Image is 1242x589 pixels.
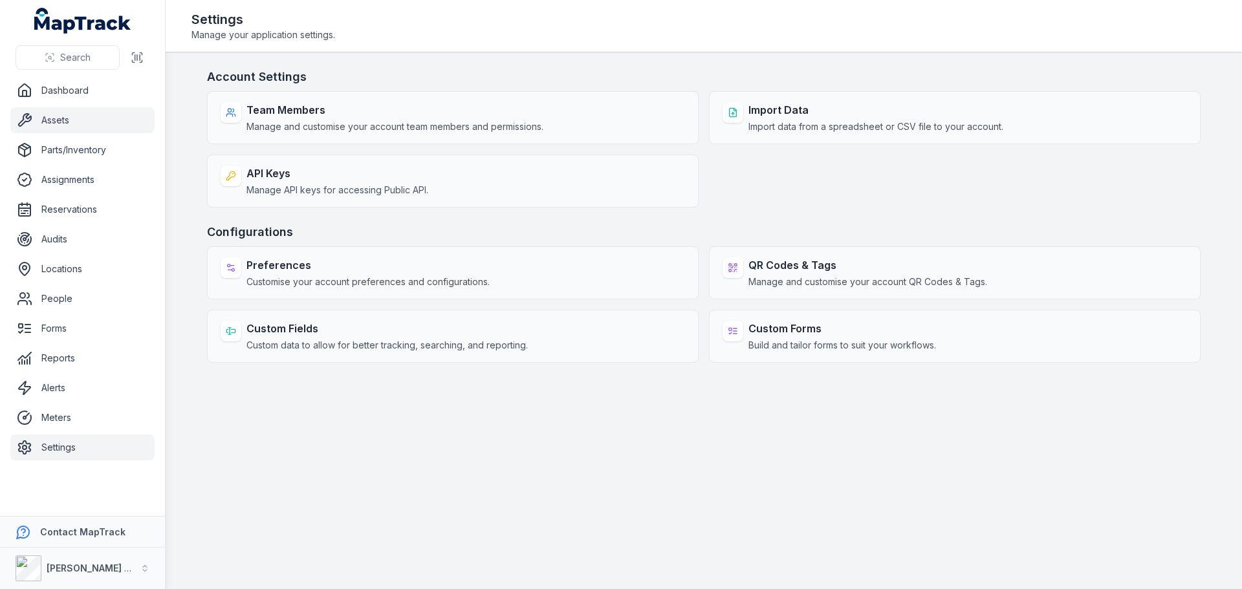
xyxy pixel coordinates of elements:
span: Manage and customise your account QR Codes & Tags. [748,275,987,288]
span: Manage and customise your account team members and permissions. [246,120,543,133]
a: API KeysManage API keys for accessing Public API. [207,155,699,208]
strong: QR Codes & Tags [748,257,987,273]
h3: Configurations [207,223,1201,241]
span: Manage API keys for accessing Public API. [246,184,428,197]
a: Alerts [10,375,155,401]
span: Import data from a spreadsheet or CSV file to your account. [748,120,1003,133]
button: Search [16,45,120,70]
a: Dashboard [10,78,155,103]
a: PreferencesCustomise your account preferences and configurations. [207,246,699,299]
span: Build and tailor forms to suit your workflows. [748,339,936,352]
strong: Custom Fields [246,321,528,336]
a: QR Codes & TagsManage and customise your account QR Codes & Tags. [709,246,1201,299]
a: Assets [10,107,155,133]
strong: Team Members [246,102,543,118]
span: Custom data to allow for better tracking, searching, and reporting. [246,339,528,352]
span: Customise your account preferences and configurations. [246,275,490,288]
h3: Account Settings [207,68,1201,86]
a: Meters [10,405,155,431]
h2: Settings [191,10,335,28]
span: Search [60,51,91,64]
a: Settings [10,434,155,460]
a: Locations [10,256,155,282]
strong: API Keys [246,166,428,181]
a: Custom FieldsCustom data to allow for better tracking, searching, and reporting. [207,310,699,363]
a: Assignments [10,167,155,193]
strong: Import Data [748,102,1003,118]
a: MapTrack [34,8,131,34]
a: Team MembersManage and customise your account team members and permissions. [207,91,699,144]
a: Reports [10,345,155,371]
span: Manage your application settings. [191,28,335,41]
a: Import DataImport data from a spreadsheet or CSV file to your account. [709,91,1201,144]
a: People [10,286,155,312]
a: Reservations [10,197,155,222]
a: Forms [10,316,155,341]
a: Audits [10,226,155,252]
strong: [PERSON_NAME] Group [47,562,153,573]
a: Custom FormsBuild and tailor forms to suit your workflows. [709,310,1201,363]
a: Parts/Inventory [10,137,155,163]
strong: Custom Forms [748,321,936,336]
strong: Preferences [246,257,490,273]
strong: Contact MapTrack [40,526,125,537]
